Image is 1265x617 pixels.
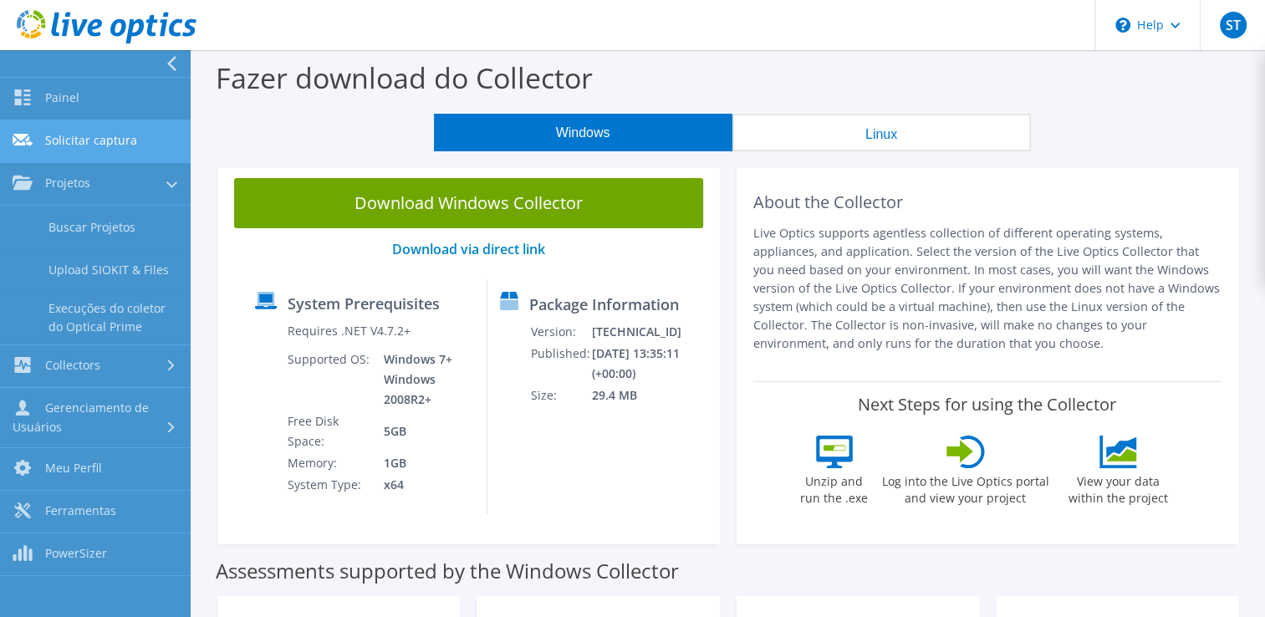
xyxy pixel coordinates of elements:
[753,224,1222,353] p: Live Optics supports agentless collection of different operating systems, appliances, and applica...
[371,474,473,496] td: x64
[1058,468,1179,507] label: View your data within the project
[287,410,371,452] td: Free Disk Space:
[732,114,1031,151] button: Linux
[529,296,679,313] label: Package Information
[530,321,591,343] td: Version:
[371,410,473,452] td: 5GB
[591,321,712,343] td: [TECHNICAL_ID]
[858,395,1116,415] label: Next Steps for using the Collector
[1220,12,1247,38] span: ST
[216,59,593,97] label: Fazer download do Collector
[287,452,371,474] td: Memory:
[591,385,712,406] td: 29.4 MB
[753,192,1222,212] h2: About the Collector
[1115,18,1130,33] svg: \n
[796,468,873,507] label: Unzip and run the .exe
[371,452,473,474] td: 1GB
[288,323,411,339] label: Requires .NET V4.7.2+
[530,385,591,406] td: Size:
[216,563,679,579] label: Assessments supported by the Windows Collector
[392,240,545,258] a: Download via direct link
[287,474,371,496] td: System Type:
[530,343,591,385] td: Published:
[434,114,732,151] button: Windows
[288,295,440,312] label: System Prerequisites
[591,343,712,385] td: [DATE] 13:35:11 (+00:00)
[287,349,371,410] td: Supported OS:
[881,468,1050,507] label: Log into the Live Optics portal and view your project
[371,349,473,410] td: Windows 7+ Windows 2008R2+
[234,178,703,228] a: Download Windows Collector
